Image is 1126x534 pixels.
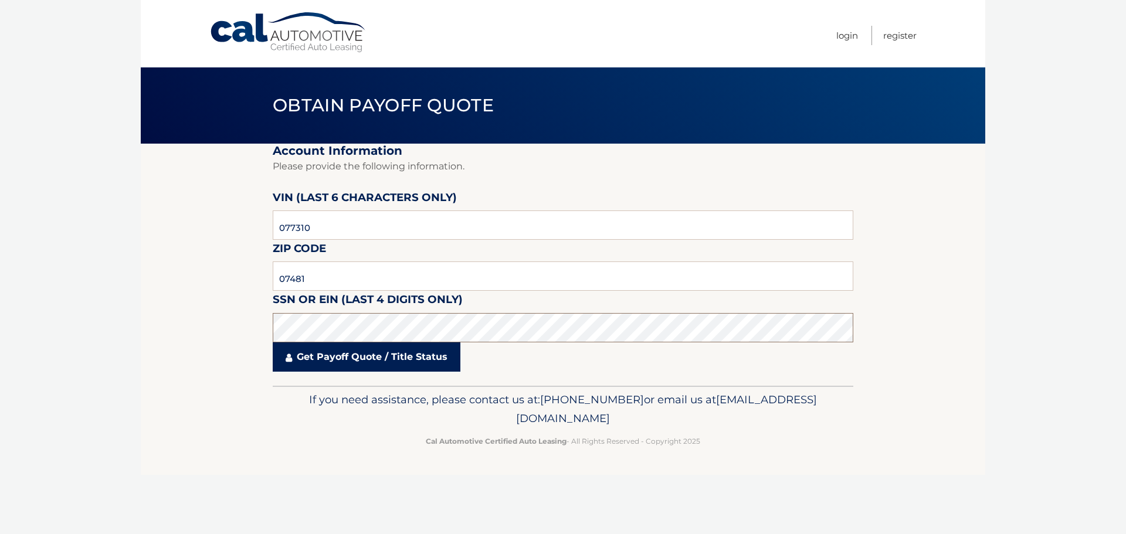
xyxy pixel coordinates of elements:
[273,291,463,312] label: SSN or EIN (last 4 digits only)
[273,240,326,261] label: Zip Code
[280,390,846,428] p: If you need assistance, please contact us at: or email us at
[883,26,917,45] a: Register
[209,12,368,53] a: Cal Automotive
[273,94,494,116] span: Obtain Payoff Quote
[836,26,858,45] a: Login
[273,158,853,175] p: Please provide the following information.
[540,393,644,406] span: [PHONE_NUMBER]
[273,342,460,372] a: Get Payoff Quote / Title Status
[273,144,853,158] h2: Account Information
[426,437,567,445] strong: Cal Automotive Certified Auto Leasing
[280,435,846,447] p: - All Rights Reserved - Copyright 2025
[273,189,457,210] label: VIN (last 6 characters only)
